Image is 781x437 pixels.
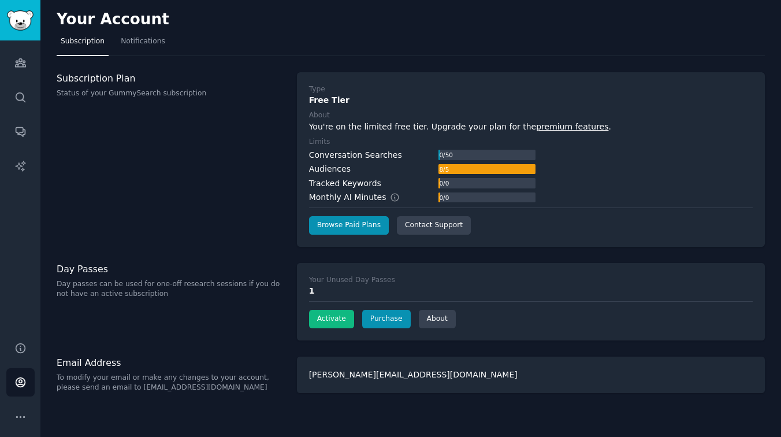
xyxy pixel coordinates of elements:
[362,310,411,328] a: Purchase
[309,121,753,133] div: You're on the limited free tier. Upgrade your plan for the .
[7,10,34,31] img: GummySearch logo
[57,10,169,29] h2: Your Account
[438,192,450,203] div: 0 / 0
[309,310,354,328] button: Activate
[121,36,165,47] span: Notifications
[61,36,105,47] span: Subscription
[57,88,285,99] p: Status of your GummySearch subscription
[57,357,285,369] h3: Email Address
[309,177,381,190] div: Tracked Keywords
[57,32,109,56] a: Subscription
[309,216,389,235] a: Browse Paid Plans
[57,279,285,299] p: Day passes can be used for one-off research sessions if you do not have an active subscription
[438,164,450,175] div: 8 / 5
[309,191,412,203] div: Monthly AI Minutes
[309,163,351,175] div: Audiences
[57,72,285,84] h3: Subscription Plan
[297,357,765,393] div: [PERSON_NAME][EMAIL_ADDRESS][DOMAIN_NAME]
[419,310,456,328] a: About
[57,373,285,393] p: To modify your email or make any changes to your account, please send an email to [EMAIL_ADDRESS]...
[536,122,608,131] a: premium features
[309,149,402,161] div: Conversation Searches
[309,285,753,297] div: 1
[117,32,169,56] a: Notifications
[309,137,330,147] div: Limits
[57,263,285,275] h3: Day Passes
[309,110,330,121] div: About
[397,216,471,235] a: Contact Support
[309,94,753,106] div: Free Tier
[438,150,454,160] div: 0 / 50
[438,178,450,188] div: 0 / 0
[309,275,395,286] div: Your Unused Day Passes
[309,84,325,95] div: Type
